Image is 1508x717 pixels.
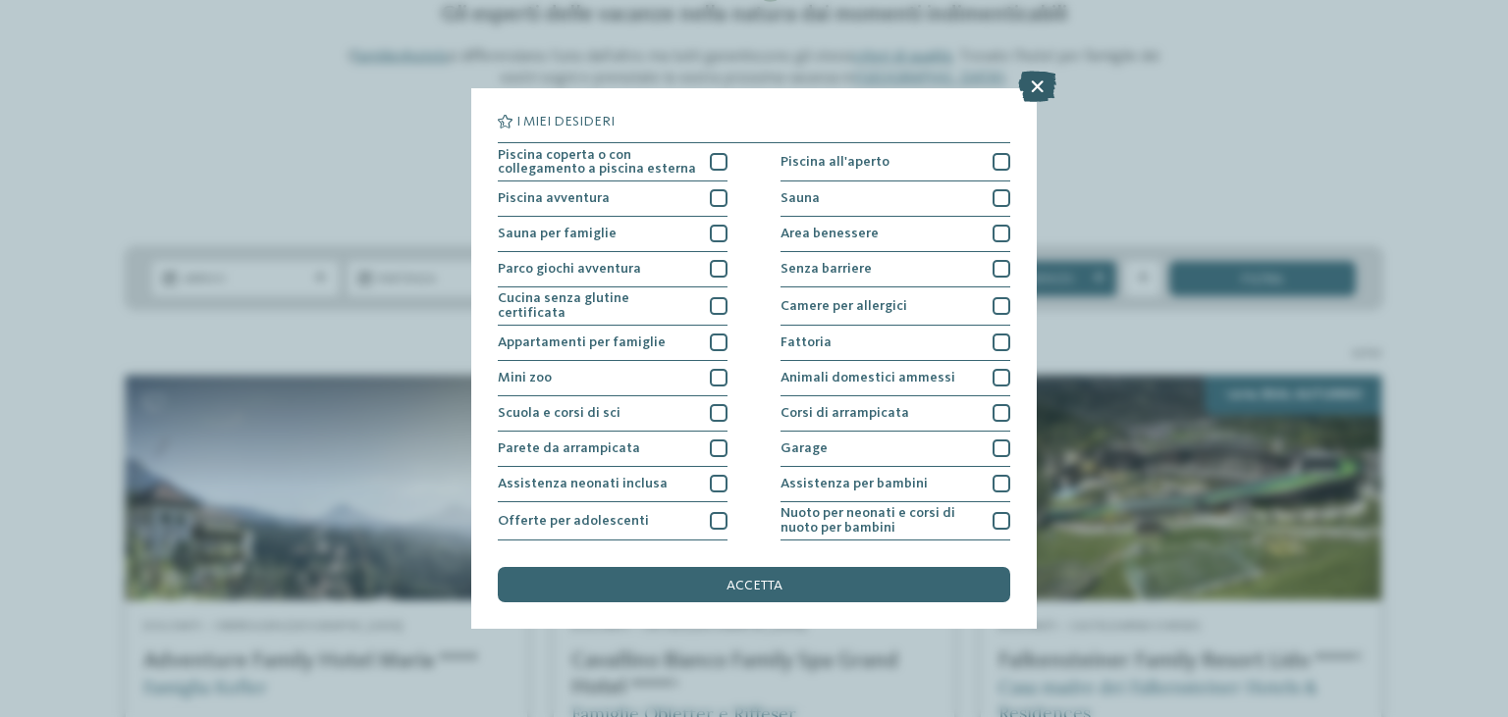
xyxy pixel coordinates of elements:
[498,291,697,320] span: Cucina senza glutine certificata
[727,579,782,592] span: accetta
[498,191,610,205] span: Piscina avventura
[781,371,955,384] span: Animali domestici ammessi
[781,441,828,455] span: Garage
[498,406,620,420] span: Scuola e corsi di sci
[498,227,617,240] span: Sauna per famiglie
[781,227,879,240] span: Area benessere
[781,262,872,276] span: Senza barriere
[498,371,552,384] span: Mini zoo
[781,477,928,490] span: Assistenza per bambini
[781,191,820,205] span: Sauna
[781,506,980,535] span: Nuoto per neonati e corsi di nuoto per bambini
[498,262,641,276] span: Parco giochi avventura
[498,477,668,490] span: Assistenza neonati inclusa
[781,299,907,313] span: Camere per allergici
[781,406,909,420] span: Corsi di arrampicata
[498,148,697,177] span: Piscina coperta o con collegamento a piscina esterna
[498,335,666,349] span: Appartamenti per famiglie
[498,441,640,455] span: Parete da arrampicata
[781,155,889,169] span: Piscina all'aperto
[516,115,615,128] span: I miei desideri
[498,514,649,528] span: Offerte per adolescenti
[781,335,832,349] span: Fattoria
